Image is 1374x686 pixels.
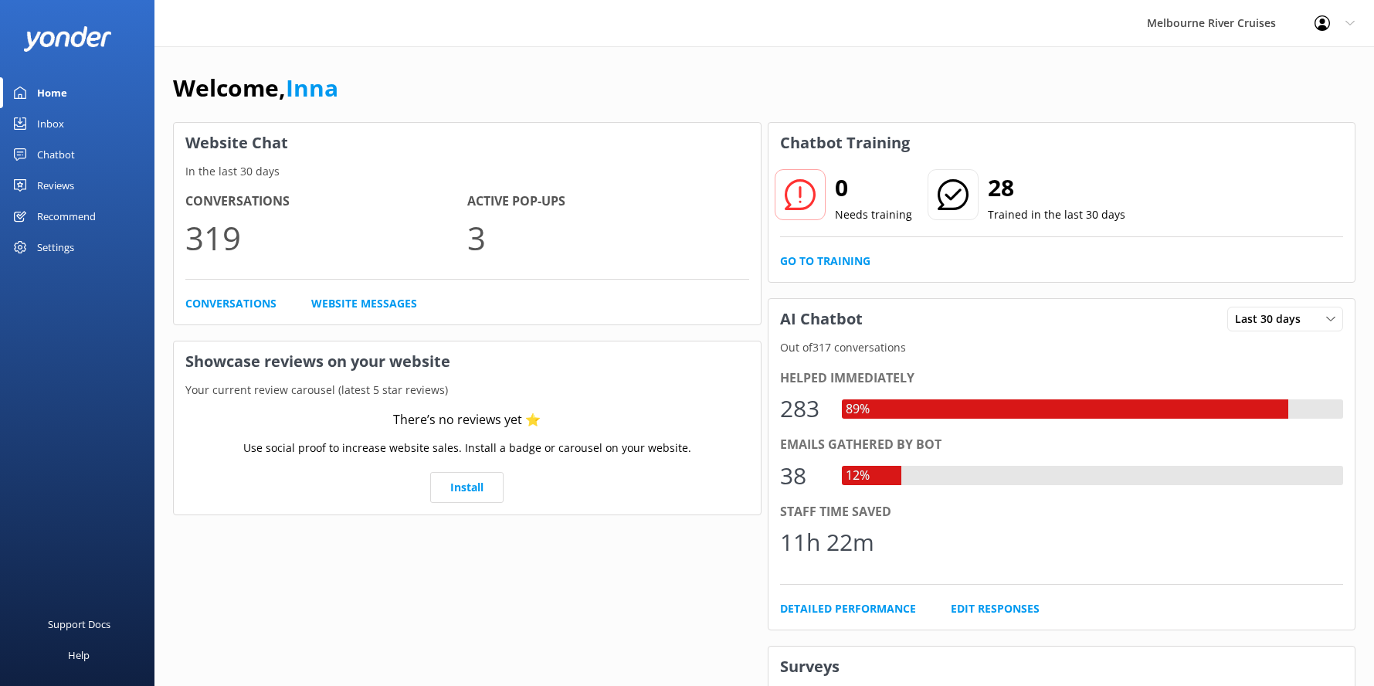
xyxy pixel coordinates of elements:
div: Recommend [37,201,96,232]
p: 3 [467,212,749,263]
h1: Welcome, [173,70,338,107]
span: Last 30 days [1235,311,1310,328]
div: Settings [37,232,74,263]
p: Trained in the last 30 days [988,206,1125,223]
a: Detailed Performance [780,600,916,617]
a: Conversations [185,295,276,312]
img: yonder-white-logo.png [23,26,112,52]
div: 11h 22m [780,524,874,561]
h2: 0 [835,169,912,206]
p: Use social proof to increase website sales. Install a badge or carousel on your website. [243,440,691,457]
div: 12% [842,466,874,486]
h3: Showcase reviews on your website [174,341,761,382]
p: Out of 317 conversations [768,339,1355,356]
p: 319 [185,212,467,263]
a: Website Messages [311,295,417,312]
a: Install [430,472,504,503]
h4: Conversations [185,192,467,212]
div: Help [68,640,90,671]
p: Your current review carousel (latest 5 star reviews) [174,382,761,399]
h2: 28 [988,169,1125,206]
div: Inbox [37,108,64,139]
p: In the last 30 days [174,163,761,180]
div: Support Docs [48,609,110,640]
div: Reviews [37,170,74,201]
div: 38 [780,457,826,494]
h3: Website Chat [174,123,761,163]
h4: Active Pop-ups [467,192,749,212]
div: 89% [842,399,874,419]
div: 283 [780,390,826,427]
div: Home [37,77,67,108]
a: Inna [286,72,338,104]
h3: Chatbot Training [768,123,921,163]
div: Helped immediately [780,368,1344,389]
a: Edit Responses [951,600,1040,617]
div: Chatbot [37,139,75,170]
p: Needs training [835,206,912,223]
h3: AI Chatbot [768,299,874,339]
div: Staff time saved [780,502,1344,522]
div: Emails gathered by bot [780,435,1344,455]
div: There’s no reviews yet ⭐ [393,410,541,430]
a: Go to Training [780,253,870,270]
